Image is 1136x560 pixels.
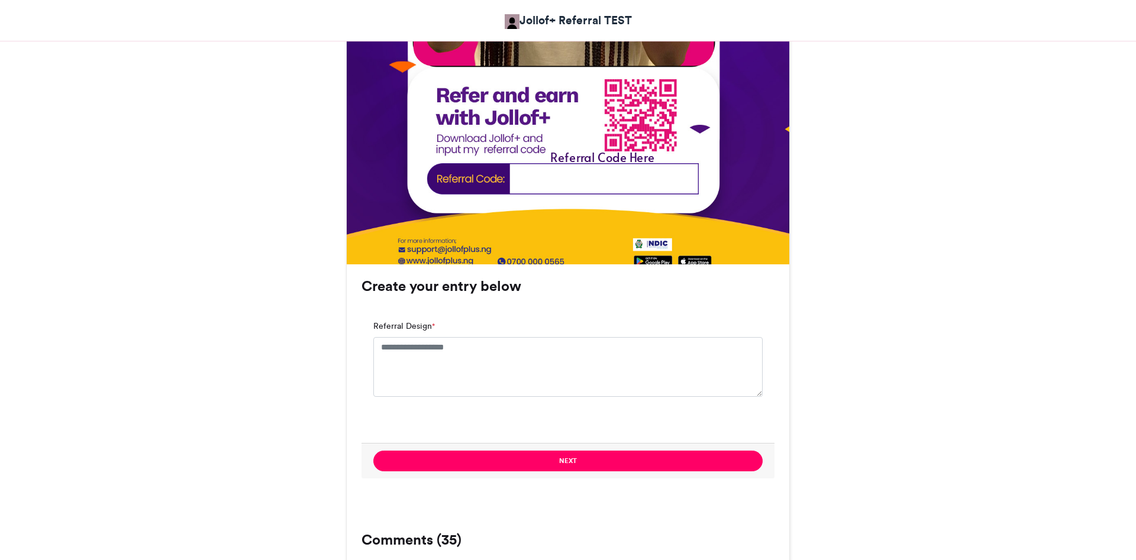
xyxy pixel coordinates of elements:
[505,14,519,29] img: Jollof+ Referral TEST
[373,320,435,332] label: Referral Design
[373,451,763,471] button: Next
[505,12,632,29] a: Jollof+ Referral TEST
[362,279,774,293] h3: Create your entry below
[362,533,774,547] h3: Comments (35)
[510,148,695,166] div: Referral Code Here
